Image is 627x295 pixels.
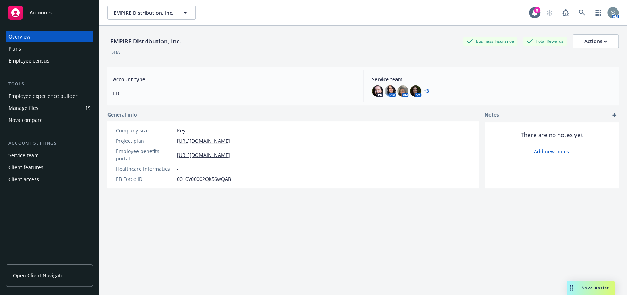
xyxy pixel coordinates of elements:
[8,114,43,126] div: Nova compare
[6,55,93,66] a: Employee census
[6,162,93,173] a: Client features
[424,89,429,93] a: +3
[591,6,605,20] a: Switch app
[110,48,123,56] div: DBA: -
[567,281,615,295] button: Nova Assist
[8,162,43,173] div: Client features
[8,150,39,161] div: Service team
[573,34,619,48] button: Actions
[116,147,174,162] div: Employee benefits portal
[610,111,619,119] a: add
[372,85,383,97] img: photo
[6,140,93,147] div: Account settings
[8,31,30,42] div: Overview
[6,90,93,102] a: Employee experience builder
[521,131,583,139] span: There are no notes yet
[6,81,93,88] div: Tools
[177,127,185,134] span: Key
[177,137,230,144] a: [URL][DOMAIN_NAME]
[6,43,93,54] a: Plans
[177,151,230,159] a: [URL][DOMAIN_NAME]
[385,85,396,97] img: photo
[8,174,39,185] div: Client access
[6,150,93,161] a: Service team
[177,165,179,172] span: -
[567,281,576,295] div: Drag to move
[116,127,174,134] div: Company size
[6,3,93,23] a: Accounts
[581,285,609,291] span: Nova Assist
[410,85,421,97] img: photo
[8,43,21,54] div: Plans
[575,6,589,20] a: Search
[6,31,93,42] a: Overview
[116,137,174,144] div: Project plan
[177,175,231,183] span: 0010V00002Qk56wQAB
[6,174,93,185] a: Client access
[397,85,408,97] img: photo
[6,102,93,114] a: Manage files
[107,111,137,118] span: General info
[8,55,49,66] div: Employee census
[116,165,174,172] div: Healthcare Informatics
[485,111,499,119] span: Notes
[372,76,613,83] span: Service team
[107,37,184,46] div: EMPIRE Distribution, Inc.
[463,37,517,46] div: Business Insurance
[534,148,569,155] a: Add new notes
[113,9,174,17] span: EMPIRE Distribution, Inc.
[116,175,174,183] div: EB Force ID
[534,7,540,13] div: 9
[113,89,355,97] span: EB
[542,6,557,20] a: Start snowing
[559,6,573,20] a: Report a Bug
[13,272,66,279] span: Open Client Navigator
[584,35,607,48] div: Actions
[8,102,38,114] div: Manage files
[523,37,567,46] div: Total Rewards
[30,10,52,16] span: Accounts
[607,7,619,18] img: photo
[8,90,78,102] div: Employee experience builder
[113,76,355,83] span: Account type
[6,114,93,126] a: Nova compare
[107,6,196,20] button: EMPIRE Distribution, Inc.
